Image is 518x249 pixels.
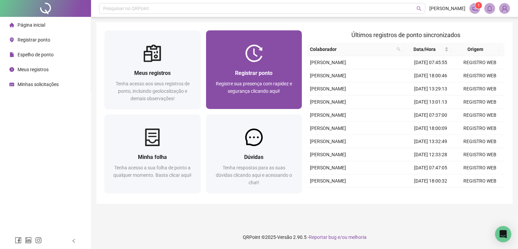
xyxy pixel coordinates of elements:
[105,30,201,109] a: Meus registrosTenha acesso aos seus registros de ponto, incluindo geolocalização e demais observa...
[406,148,455,161] td: [DATE] 12:33:28
[406,82,455,95] td: [DATE] 13:29:13
[25,237,32,244] span: linkedin
[455,122,505,135] td: REGISTRO WEB
[18,37,50,43] span: Registrar ponto
[495,226,511,242] div: Open Intercom Messenger
[455,56,505,69] td: REGISTRO WEB
[206,30,302,109] a: Registrar pontoRegistre sua presença com rapidez e segurança clicando aqui!
[18,67,49,72] span: Meus registros
[406,95,455,109] td: [DATE] 13:01:13
[487,5,493,11] span: bell
[406,188,455,201] td: [DATE] 13:30:05
[406,135,455,148] td: [DATE] 13:32:49
[406,122,455,135] td: [DATE] 18:00:09
[216,81,292,94] span: Registre sua presença com rapidez e segurança clicando aqui!
[455,161,505,174] td: REGISTRO WEB
[455,95,505,109] td: REGISTRO WEB
[416,6,422,11] span: search
[429,5,465,12] span: [PERSON_NAME]
[9,52,14,57] span: file
[138,154,167,160] span: Minha folha
[116,81,190,101] span: Tenha acesso aos seus registros de ponto, incluindo geolocalização e demais observações!
[455,109,505,122] td: REGISTRO WEB
[309,234,367,240] span: Reportar bug e/ou melhoria
[451,43,499,56] th: Origem
[351,31,460,38] span: Últimos registros de ponto sincronizados
[406,69,455,82] td: [DATE] 18:00:46
[475,2,482,9] sup: 1
[406,46,443,53] span: Data/Hora
[310,126,346,131] span: [PERSON_NAME]
[105,114,201,193] a: Minha folhaTenha acesso a sua folha de ponto a qualquer momento. Basta clicar aqui!
[310,112,346,118] span: [PERSON_NAME]
[71,239,76,243] span: left
[455,188,505,201] td: REGISTRO WEB
[15,237,22,244] span: facebook
[134,70,171,76] span: Meus registros
[406,109,455,122] td: [DATE] 07:37:00
[499,3,510,13] img: 93699
[310,152,346,157] span: [PERSON_NAME]
[310,178,346,184] span: [PERSON_NAME]
[403,43,451,56] th: Data/Hora
[91,225,518,249] footer: QRPoint © 2025 - 2.90.5 -
[406,161,455,174] td: [DATE] 07:47:05
[206,114,302,193] a: DúvidasTenha respostas para as suas dúvidas clicando aqui e acessando o chat!
[310,60,346,65] span: [PERSON_NAME]
[310,165,346,170] span: [PERSON_NAME]
[18,82,59,87] span: Minhas solicitações
[455,148,505,161] td: REGISTRO WEB
[18,52,54,57] span: Espelho de ponto
[310,99,346,105] span: [PERSON_NAME]
[235,70,272,76] span: Registrar ponto
[310,139,346,144] span: [PERSON_NAME]
[455,135,505,148] td: REGISTRO WEB
[113,165,192,178] span: Tenha acesso a sua folha de ponto a qualquer momento. Basta clicar aqui!
[277,234,292,240] span: Versão
[9,67,14,72] span: clock-circle
[406,174,455,188] td: [DATE] 18:00:32
[310,46,394,53] span: Colaborador
[310,73,346,78] span: [PERSON_NAME]
[472,5,478,11] span: notification
[9,37,14,42] span: environment
[310,86,346,91] span: [PERSON_NAME]
[9,23,14,27] span: home
[35,237,42,244] span: instagram
[455,174,505,188] td: REGISTRO WEB
[244,154,263,160] span: Dúvidas
[216,165,292,185] span: Tenha respostas para as suas dúvidas clicando aqui e acessando o chat!
[478,3,480,8] span: 1
[9,82,14,87] span: schedule
[395,44,402,54] span: search
[455,69,505,82] td: REGISTRO WEB
[18,22,45,28] span: Página inicial
[397,47,401,51] span: search
[406,56,455,69] td: [DATE] 07:45:55
[455,82,505,95] td: REGISTRO WEB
